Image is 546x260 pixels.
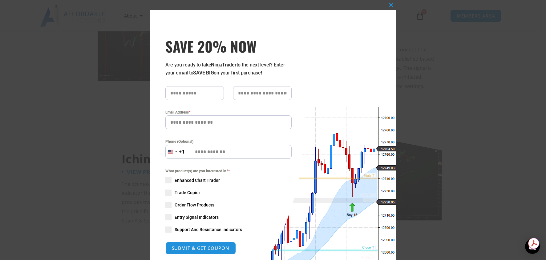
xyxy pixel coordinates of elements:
[175,214,219,220] span: Entry Signal Indicators
[165,202,292,208] label: Order Flow Products
[525,239,540,254] div: Open Intercom Messenger
[165,61,292,77] p: Are you ready to take to the next level? Enter your email to on your first purchase!
[165,190,292,196] label: Trade Copier
[165,242,236,254] button: SUBMIT & GET COUPON
[175,190,200,196] span: Trade Copier
[165,226,292,233] label: Support And Resistance Indicators
[165,177,292,183] label: Enhanced Chart Trader
[165,109,292,115] label: Email Address
[193,70,214,76] strong: SAVE BIG
[179,148,185,156] div: +1
[165,138,292,145] label: Phone (Optional)
[165,145,185,159] button: Selected country
[165,38,292,55] h3: SAVE 20% NOW
[165,214,292,220] label: Entry Signal Indicators
[175,226,242,233] span: Support And Resistance Indicators
[175,177,220,183] span: Enhanced Chart Trader
[165,168,292,174] span: What product(s) are you interested in?
[175,202,214,208] span: Order Flow Products
[211,62,236,68] strong: NinjaTrader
